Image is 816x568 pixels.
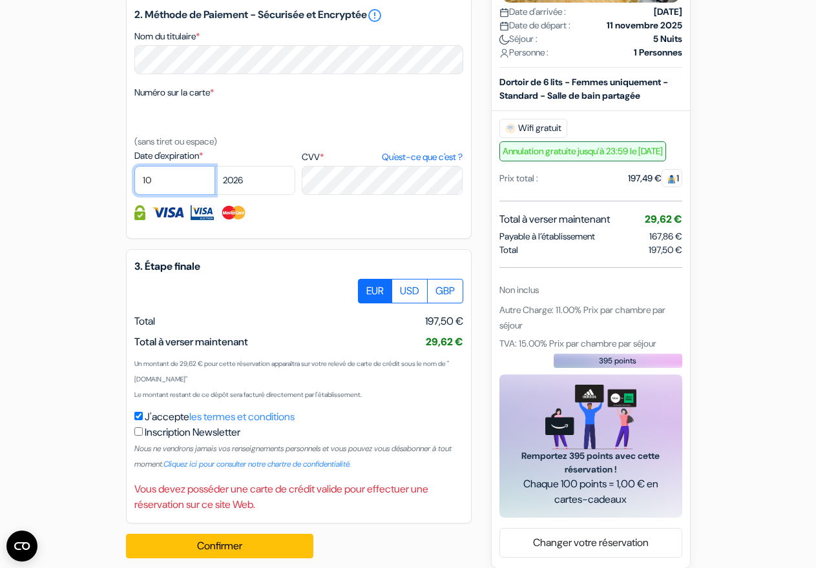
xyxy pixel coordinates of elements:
div: Basic radio toggle button group [359,279,463,303]
a: error_outline [367,8,382,23]
a: les termes et conditions [189,410,295,423]
span: TVA: 15.00% Prix par chambre par séjour [499,337,656,349]
strong: 1 Personnes [634,45,682,59]
label: Inscription Newsletter [145,425,240,440]
span: Personne : [499,45,549,59]
small: Nous ne vendrons jamais vos renseignements personnels et vous pouvez vous désabonner à tout moment. [134,443,452,469]
img: user_icon.svg [499,48,509,57]
img: calendar.svg [499,7,509,17]
small: (sans tiret ou espace) [134,136,217,147]
span: Payable à l’établissement [499,229,595,243]
strong: [DATE] [654,5,682,18]
span: 1 [662,168,682,187]
img: moon.svg [499,34,509,44]
img: guest.svg [667,174,676,183]
button: Confirmer [126,534,313,558]
label: EUR [358,279,392,303]
span: Total à verser maintenant [499,211,610,227]
a: Cliquez ici pour consulter notre chartre de confidentialité. [163,459,351,469]
div: Prix total : [499,171,538,185]
span: Remportez 395 points avec cette réservation ! [515,449,667,476]
a: Changer votre réservation [500,531,682,555]
span: Chaque 100 points = 1,00 € en cartes-cadeaux [515,476,667,507]
span: Total [499,243,518,256]
span: 197,50 € [425,314,463,329]
button: Ouvrir le widget CMP [6,531,37,562]
label: J'accepte [145,409,295,425]
a: Qu'est-ce que c'est ? [382,150,463,164]
label: Numéro sur la carte [134,86,214,99]
img: free_wifi.svg [505,123,516,133]
h5: 3. Étape finale [134,260,463,272]
h5: 2. Méthode de Paiement - Sécurisée et Encryptée [134,8,463,23]
strong: 11 novembre 2025 [607,18,682,32]
img: Master Card [220,205,247,220]
div: Non inclus [499,283,682,296]
img: gift_card_hero_new.png [545,384,636,449]
span: 197,50 € [649,243,682,256]
span: 29,62 € [426,335,463,349]
span: Date de départ : [499,18,570,32]
label: Date d'expiration [134,149,295,163]
img: Visa Electron [191,205,214,220]
span: 167,86 € [649,230,682,241]
span: Séjour : [499,32,538,45]
span: Total [134,314,155,328]
span: 29,62 € [645,212,682,225]
div: 197,49 € [628,171,682,185]
label: GBP [427,279,463,303]
div: Vous devez posséder une carte de crédit valide pour effectuer une réservation sur ce site Web. [134,482,463,512]
span: 395 points [599,354,636,366]
strong: 5 Nuits [653,32,682,45]
small: Le montant restant de ce dépôt sera facturé directement par l'établissement. [134,391,362,399]
span: Total à verser maintenant [134,335,248,349]
span: Autre Charge: 11.00% Prix par chambre par séjour [499,303,665,330]
b: Dortoir de 6 lits - Femmes uniquement - Standard - Salle de bain partagée [499,76,668,101]
img: Visa [152,205,184,220]
span: Wifi gratuit [499,118,567,137]
label: CVV [302,150,463,164]
span: Annulation gratuite jusqu’à 23:59 le [DATE] [499,141,666,161]
label: USD [392,279,428,303]
label: Nom du titulaire [134,30,200,43]
span: Date d'arrivée : [499,5,566,18]
img: calendar.svg [499,21,509,30]
img: Information de carte de crédit entièrement encryptée et sécurisée [134,205,145,220]
small: Un montant de 29,62 € pour cette réservation apparaîtra sur votre relevé de carte de crédit sous ... [134,360,449,383]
